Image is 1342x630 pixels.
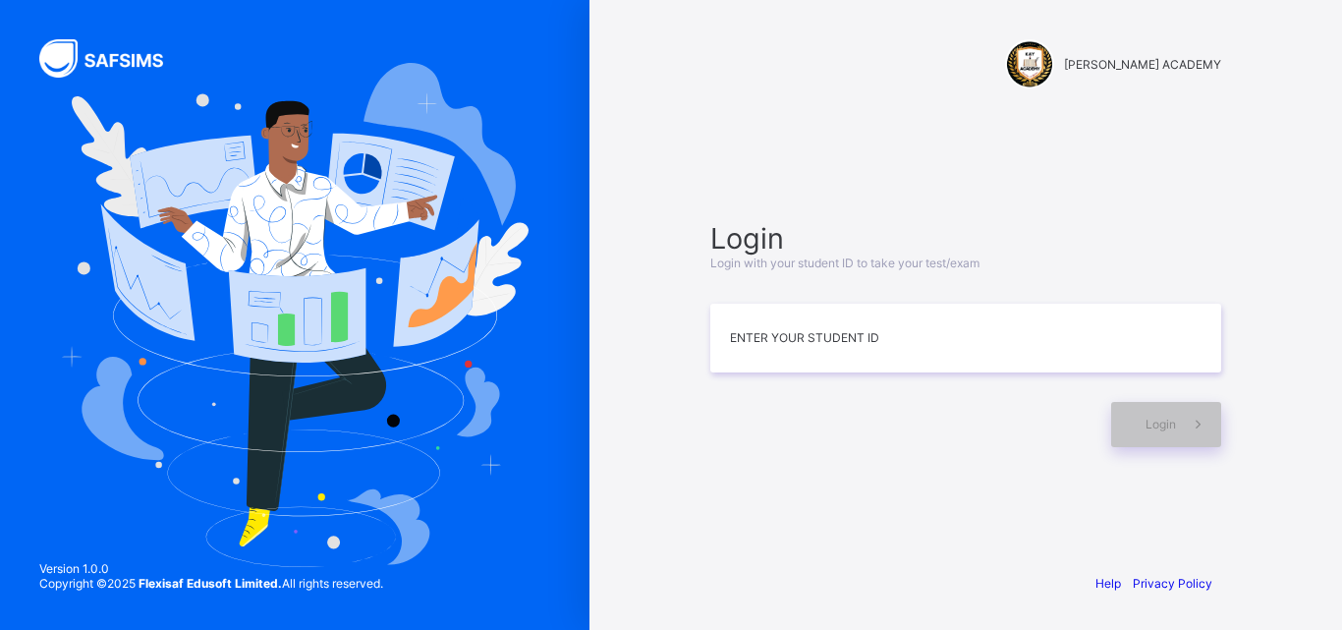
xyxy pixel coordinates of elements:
span: [PERSON_NAME] ACADEMY [1064,57,1221,72]
strong: Flexisaf Edusoft Limited. [139,576,282,591]
img: SAFSIMS Logo [39,39,187,78]
span: Version 1.0.0 [39,561,383,576]
span: Copyright © 2025 All rights reserved. [39,576,383,591]
img: Hero Image [61,63,529,566]
span: Login with your student ID to take your test/exam [710,256,979,270]
span: Login [1146,417,1176,431]
a: Privacy Policy [1133,576,1212,591]
a: Help [1095,576,1121,591]
span: Login [710,221,1221,256]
